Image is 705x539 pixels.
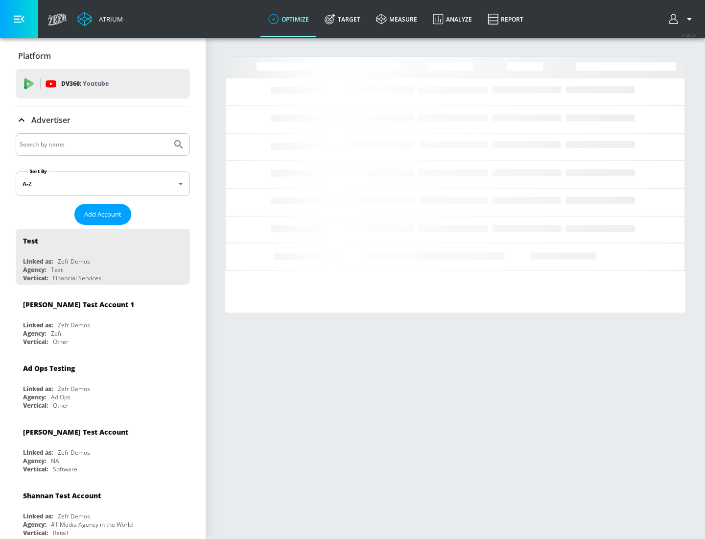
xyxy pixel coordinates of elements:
[95,15,123,24] div: Atrium
[20,138,168,151] input: Search by name
[16,229,190,285] div: TestLinked as:Zefr DemosAgency:TestVertical:Financial Services
[16,171,190,196] div: A-Z
[23,257,53,266] div: Linked as:
[58,321,90,329] div: Zefr Demos
[51,457,59,465] div: NA
[23,274,48,282] div: Vertical:
[84,209,121,220] span: Add Account
[23,401,48,410] div: Vertical:
[23,321,53,329] div: Linked as:
[51,520,133,529] div: #1 Media Agency in the World
[23,329,46,338] div: Agency:
[16,356,190,412] div: Ad Ops TestingLinked as:Zefr DemosAgency:Ad OpsVertical:Other
[23,236,38,245] div: Test
[23,427,128,437] div: [PERSON_NAME] Test Account
[74,204,131,225] button: Add Account
[23,385,53,393] div: Linked as:
[260,1,317,37] a: optimize
[58,385,90,393] div: Zefr Demos
[16,420,190,476] div: [PERSON_NAME] Test AccountLinked as:Zefr DemosAgency:NAVertical:Software
[23,491,101,500] div: Shannan Test Account
[23,529,48,537] div: Vertical:
[16,293,190,348] div: [PERSON_NAME] Test Account 1Linked as:Zefr DemosAgency:ZefrVertical:Other
[53,401,69,410] div: Other
[23,448,53,457] div: Linked as:
[58,257,90,266] div: Zefr Demos
[23,465,48,473] div: Vertical:
[83,78,109,89] p: Youtube
[23,520,46,529] div: Agency:
[317,1,368,37] a: Target
[681,32,695,38] span: v 4.25.4
[51,329,62,338] div: Zefr
[425,1,480,37] a: Analyze
[480,1,531,37] a: Report
[61,78,109,89] p: DV360:
[16,42,190,70] div: Platform
[53,338,69,346] div: Other
[58,512,90,520] div: Zefr Demos
[53,529,68,537] div: Retail
[58,448,90,457] div: Zefr Demos
[28,168,49,174] label: Sort By
[23,457,46,465] div: Agency:
[16,106,190,134] div: Advertiser
[23,266,46,274] div: Agency:
[23,393,46,401] div: Agency:
[368,1,425,37] a: measure
[23,512,53,520] div: Linked as:
[16,69,190,98] div: DV360: Youtube
[51,266,63,274] div: Test
[23,364,75,373] div: Ad Ops Testing
[53,465,77,473] div: Software
[77,12,123,26] a: Atrium
[23,338,48,346] div: Vertical:
[53,274,101,282] div: Financial Services
[31,115,70,125] p: Advertiser
[18,50,51,61] p: Platform
[23,300,134,309] div: [PERSON_NAME] Test Account 1
[51,393,70,401] div: Ad Ops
